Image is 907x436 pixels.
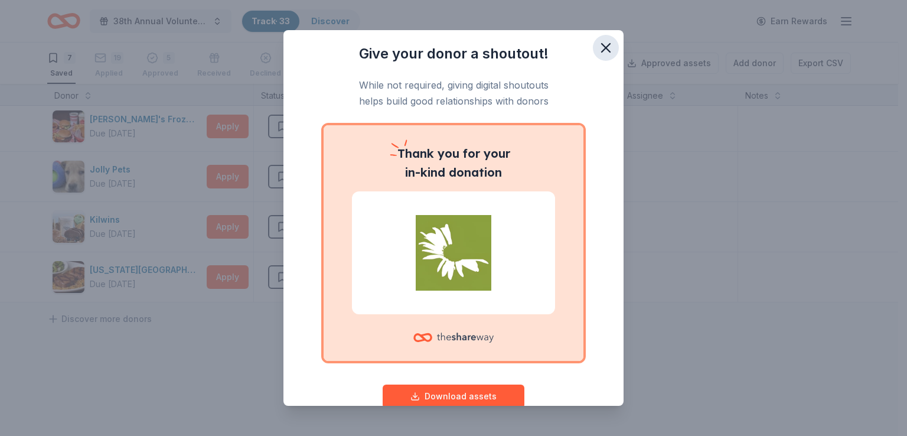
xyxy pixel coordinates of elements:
[366,215,541,291] img: Lady Bird Johnson Wildflower Center
[307,44,600,63] h3: Give your donor a shoutout!
[352,144,555,182] p: you for your in-kind donation
[383,385,524,408] button: Download assets
[307,77,600,109] p: While not required, giving digital shoutouts helps build good relationships with donors
[397,146,434,161] span: Thank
